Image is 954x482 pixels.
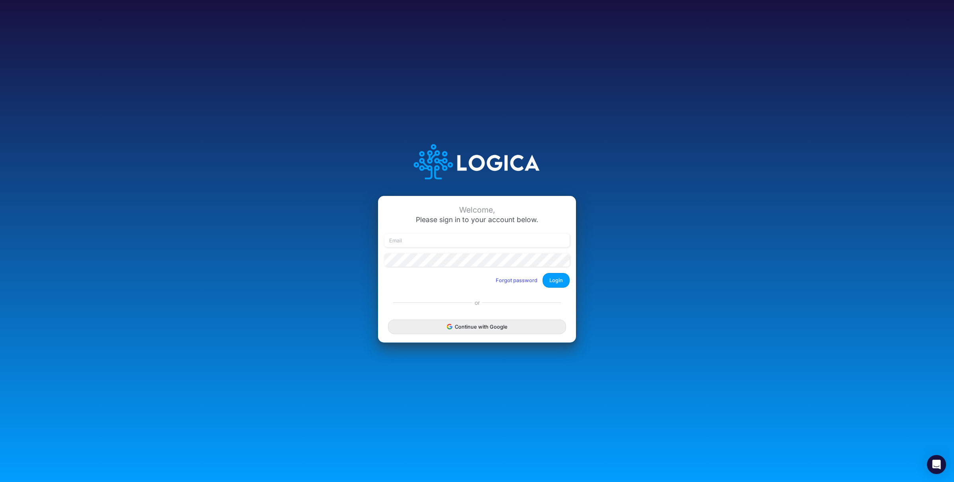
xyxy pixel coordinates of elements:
span: Please sign in to your account below. [416,215,538,224]
div: Welcome, [384,205,570,215]
input: Email [384,234,570,247]
div: Open Intercom Messenger [927,455,946,474]
button: Continue with Google [388,319,566,334]
button: Forgot password [491,274,543,287]
button: Login [543,273,570,288]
